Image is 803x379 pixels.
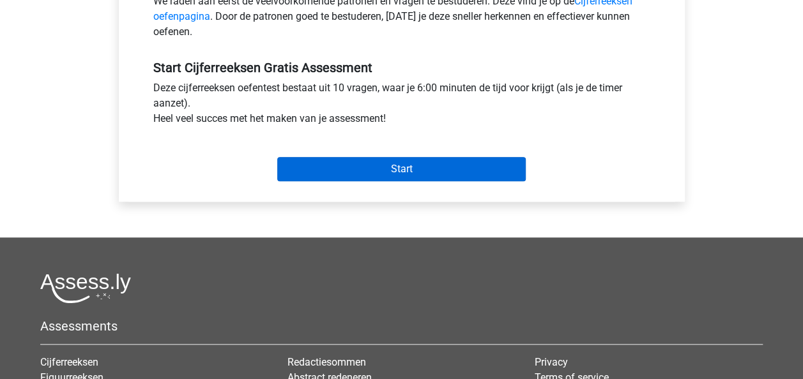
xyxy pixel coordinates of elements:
[40,318,763,334] h5: Assessments
[40,356,98,368] a: Cijferreeksen
[535,356,568,368] a: Privacy
[287,356,366,368] a: Redactiesommen
[153,60,650,75] h5: Start Cijferreeksen Gratis Assessment
[277,157,526,181] input: Start
[144,80,660,131] div: Deze cijferreeksen oefentest bestaat uit 10 vragen, waar je 6:00 minuten de tijd voor krijgt (als...
[40,273,131,303] img: Assessly logo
